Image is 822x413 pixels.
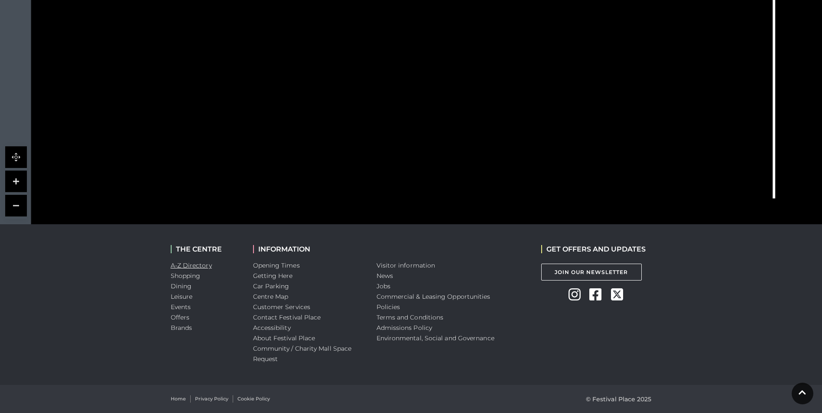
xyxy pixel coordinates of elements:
a: Home [171,395,186,403]
a: Join Our Newsletter [541,264,642,281]
a: Centre Map [253,293,289,300]
a: Cookie Policy [237,395,270,403]
p: © Festival Place 2025 [586,394,652,404]
a: Terms and Conditions [377,313,444,321]
a: Community / Charity Mall Space Request [253,345,352,363]
a: Contact Festival Place [253,313,321,321]
a: News [377,272,393,280]
a: Shopping [171,272,201,280]
a: Commercial & Leasing Opportunities [377,293,491,300]
a: Visitor information [377,261,435,269]
a: Policies [377,303,400,311]
h2: GET OFFERS AND UPDATES [541,245,646,253]
a: Opening Times [253,261,300,269]
a: Environmental, Social and Governance [377,334,494,342]
a: Leisure [171,293,193,300]
a: A-Z Directory [171,261,212,269]
a: About Festival Place [253,334,315,342]
a: Privacy Policy [195,395,228,403]
a: Car Parking [253,282,289,290]
a: Admissions Policy [377,324,432,332]
h2: INFORMATION [253,245,364,253]
a: Brands [171,324,192,332]
a: Accessibility [253,324,291,332]
h2: THE CENTRE [171,245,240,253]
a: Offers [171,313,190,321]
a: Dining [171,282,192,290]
a: Events [171,303,191,311]
a: Getting Here [253,272,293,280]
a: Jobs [377,282,390,290]
a: Customer Services [253,303,311,311]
